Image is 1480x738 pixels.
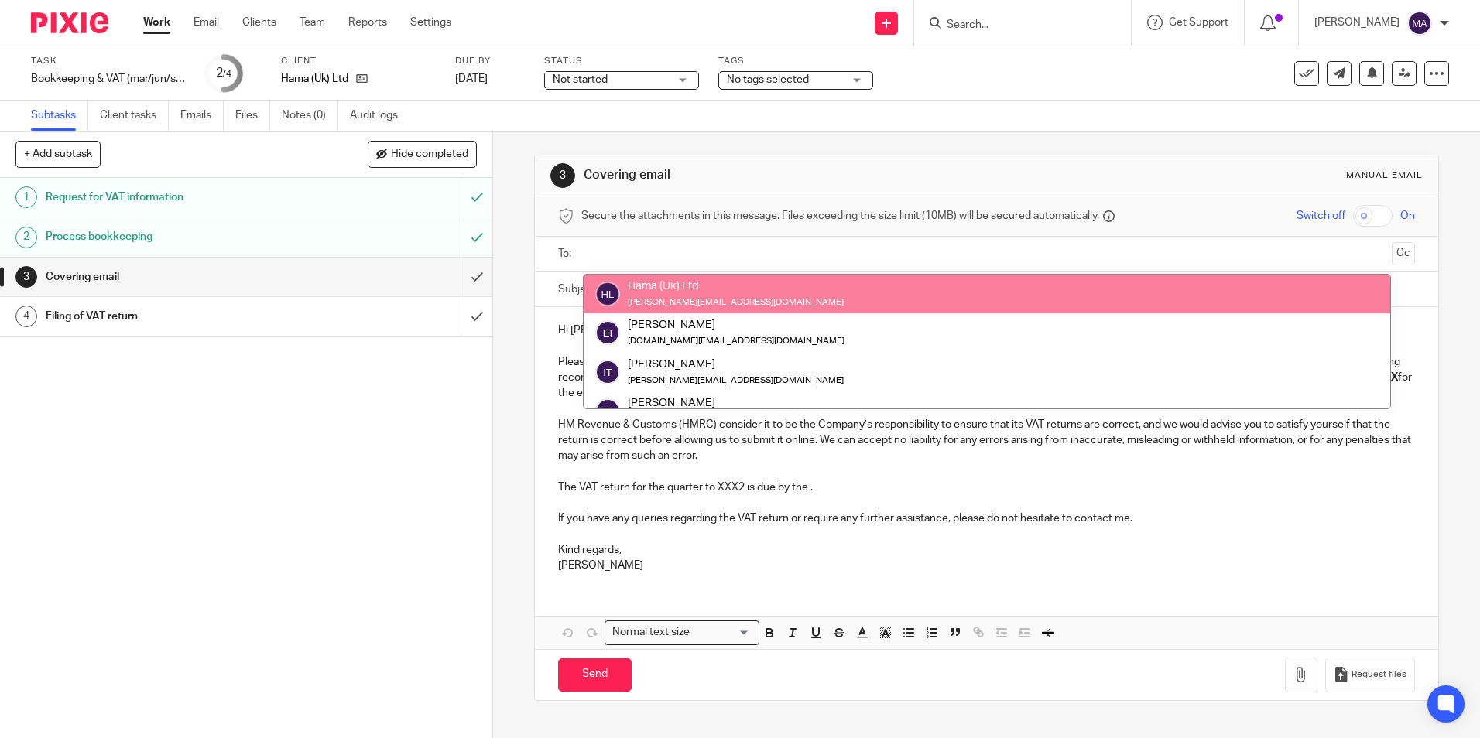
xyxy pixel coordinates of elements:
label: Tags [718,55,873,67]
div: Search for option [605,620,759,644]
div: Bookkeeping &amp; VAT (mar/jun/sep/dec) [31,71,186,87]
p: Hama (Uk) Ltd [281,71,348,87]
label: Task [31,55,186,67]
div: 4 [15,306,37,327]
p: Please find attached the Hama (Uk) Ltd VAT return workings for the period between XXX to XXX for ... [558,354,1414,401]
div: Bookkeeping & VAT (mar/jun/sep/dec) [31,71,186,87]
span: Secure the attachments in this message. Files exceeding the size limit (10MB) will be secured aut... [581,208,1099,224]
p: [PERSON_NAME] [1314,15,1399,30]
span: Switch off [1297,208,1345,224]
a: Team [300,15,325,30]
div: [PERSON_NAME] [628,356,844,371]
button: Hide completed [368,141,477,167]
h1: Request for VAT information [46,186,312,209]
div: 2 [15,227,37,248]
img: svg%3E [595,320,620,345]
img: svg%3E [1407,11,1432,36]
div: Hama (Uk) Ltd [628,278,844,294]
h1: Process bookkeeping [46,225,312,248]
p: Kind regards, [558,542,1414,558]
h1: Filing of VAT return [46,305,312,328]
p: [PERSON_NAME] [558,558,1414,573]
small: /4 [223,70,231,78]
span: Get Support [1169,17,1228,28]
p: Hi [PERSON_NAME] , [558,323,1414,338]
div: [PERSON_NAME] [628,395,913,411]
div: [PERSON_NAME] [628,317,844,333]
p: The VAT return for the quarter to XXX2 is due by the . [558,480,1414,495]
label: Due by [455,55,525,67]
input: Search [945,19,1084,32]
img: Pixie [31,12,108,33]
img: svg%3E [595,282,620,306]
a: Client tasks [100,101,169,131]
p: HM Revenue & Customs (HMRC) consider it to be the Company’s responsibility to ensure that its VAT... [558,417,1414,464]
a: Files [235,101,270,131]
span: Not started [553,74,608,85]
div: 1 [15,186,37,208]
label: Status [544,55,699,67]
a: Email [194,15,219,30]
button: + Add subtask [15,141,101,167]
small: [PERSON_NAME][EMAIL_ADDRESS][DOMAIN_NAME] [628,298,844,306]
h1: Covering email [584,167,1019,183]
a: Reports [348,15,387,30]
h1: Covering email [46,265,312,289]
img: svg%3E [595,398,620,423]
span: Request files [1352,668,1406,681]
small: [PERSON_NAME][EMAIL_ADDRESS][DOMAIN_NAME] [628,376,844,384]
button: Request files [1325,658,1415,692]
img: svg%3E [595,360,620,384]
input: Search for option [694,624,750,641]
span: Hide completed [391,149,468,161]
a: Settings [410,15,451,30]
a: Clients [242,15,276,30]
div: Manual email [1346,169,1423,182]
p: If you have any queries regarding the VAT return or require any further assistance, please do not... [558,511,1414,526]
a: Emails [180,101,224,131]
div: 2 [216,64,231,82]
span: No tags selected [727,74,809,85]
label: To: [558,246,575,261]
div: 3 [550,163,575,188]
input: Send [558,658,632,692]
span: [DATE] [455,73,488,84]
span: On [1400,208,1415,224]
a: Work [143,15,170,30]
span: Normal text size [608,624,693,641]
label: Subject: [558,282,598,297]
button: Cc [1392,242,1415,265]
a: Subtasks [31,101,88,131]
a: Audit logs [350,101,409,131]
small: [DOMAIN_NAME][EMAIL_ADDRESS][DOMAIN_NAME] [628,337,844,345]
a: Notes (0) [282,101,338,131]
div: 3 [15,266,37,288]
label: Client [281,55,436,67]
